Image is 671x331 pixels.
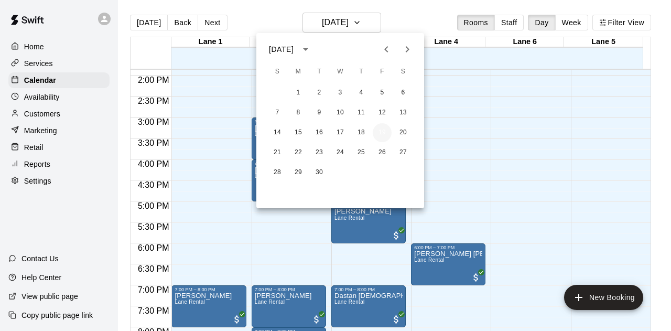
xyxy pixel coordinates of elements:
button: 16 [310,123,329,142]
button: 18 [352,123,371,142]
span: Monday [289,61,308,82]
button: 30 [310,163,329,182]
button: 14 [268,123,287,142]
button: 8 [289,103,308,122]
button: 23 [310,143,329,162]
button: 25 [352,143,371,162]
span: Sunday [268,61,287,82]
span: Tuesday [310,61,329,82]
button: 5 [373,83,392,102]
div: [DATE] [269,44,294,55]
span: Friday [373,61,392,82]
button: 6 [394,83,413,102]
button: 28 [268,163,287,182]
button: Next month [397,39,418,60]
button: 2 [310,83,329,102]
button: 3 [331,83,350,102]
button: 20 [394,123,413,142]
span: Thursday [352,61,371,82]
button: 19 [373,123,392,142]
span: Saturday [394,61,413,82]
button: 12 [373,103,392,122]
button: 4 [352,83,371,102]
button: calendar view is open, switch to year view [297,40,315,58]
button: 15 [289,123,308,142]
button: 22 [289,143,308,162]
button: 1 [289,83,308,102]
button: Previous month [376,39,397,60]
button: 7 [268,103,287,122]
button: 24 [331,143,350,162]
button: 10 [331,103,350,122]
button: 26 [373,143,392,162]
button: 13 [394,103,413,122]
button: 17 [331,123,350,142]
button: 9 [310,103,329,122]
button: 29 [289,163,308,182]
button: 11 [352,103,371,122]
span: Wednesday [331,61,350,82]
button: 27 [394,143,413,162]
button: 21 [268,143,287,162]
